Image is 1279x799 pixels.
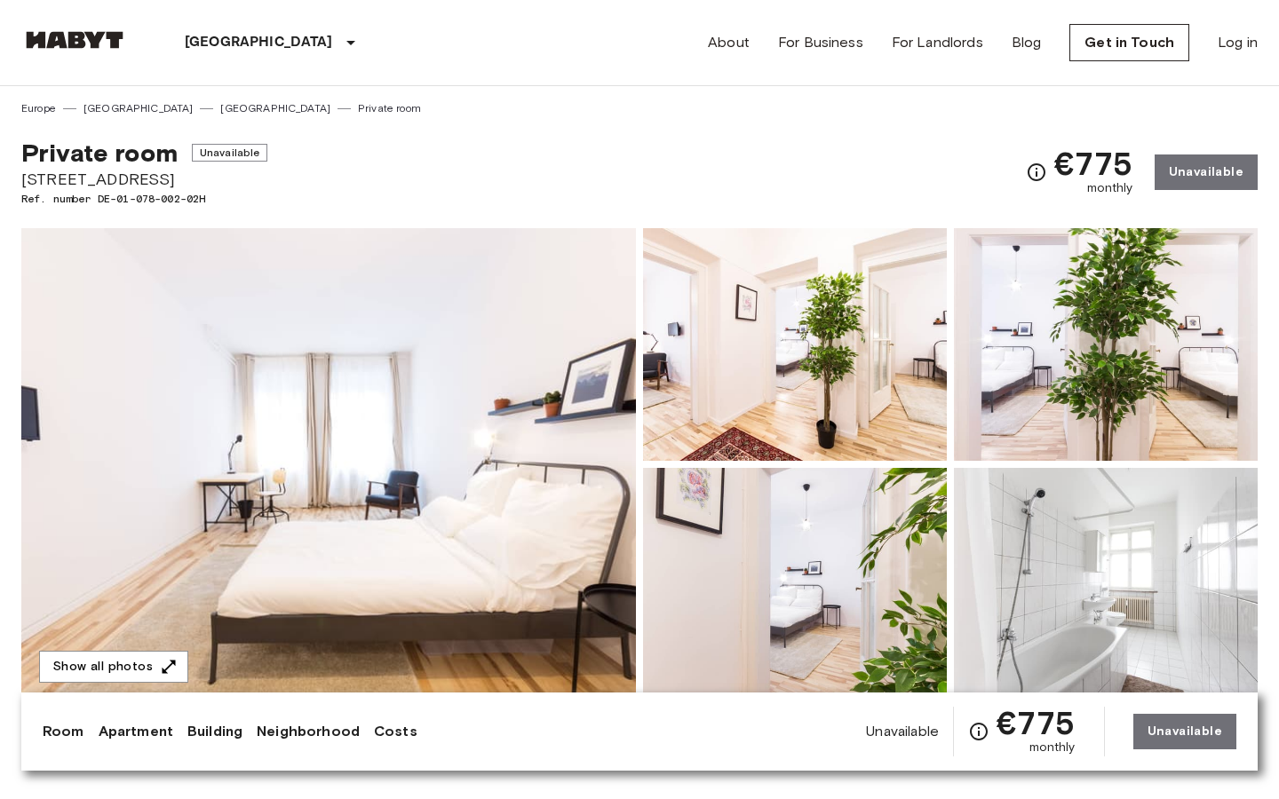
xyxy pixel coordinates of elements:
[83,100,194,116] a: [GEOGRAPHIC_DATA]
[954,468,1258,700] img: Picture of unit DE-01-078-002-02H
[358,100,421,116] a: Private room
[1012,32,1042,53] a: Blog
[192,144,268,162] span: Unavailable
[185,32,333,53] p: [GEOGRAPHIC_DATA]
[220,100,330,116] a: [GEOGRAPHIC_DATA]
[778,32,863,53] a: For Business
[1218,32,1258,53] a: Log in
[39,651,188,684] button: Show all photos
[21,31,128,49] img: Habyt
[257,721,360,742] a: Neighborhood
[21,191,267,207] span: Ref. number DE-01-078-002-02H
[43,721,84,742] a: Room
[374,721,417,742] a: Costs
[708,32,750,53] a: About
[1029,739,1076,756] span: monthly
[21,168,267,191] span: [STREET_ADDRESS]
[1026,162,1047,183] svg: Check cost overview for full price breakdown. Please note that discounts apply to new joiners onl...
[997,707,1076,739] span: €775
[643,228,947,461] img: Picture of unit DE-01-078-002-02H
[1087,179,1133,197] span: monthly
[21,138,178,168] span: Private room
[99,721,173,742] a: Apartment
[954,228,1258,461] img: Picture of unit DE-01-078-002-02H
[892,32,983,53] a: For Landlords
[1054,147,1133,179] span: €775
[1069,24,1189,61] a: Get in Touch
[866,722,939,741] span: Unavailable
[21,228,636,700] img: Marketing picture of unit DE-01-078-002-02H
[968,721,989,742] svg: Check cost overview for full price breakdown. Please note that discounts apply to new joiners onl...
[643,468,947,700] img: Picture of unit DE-01-078-002-02H
[187,721,242,742] a: Building
[21,100,56,116] a: Europe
